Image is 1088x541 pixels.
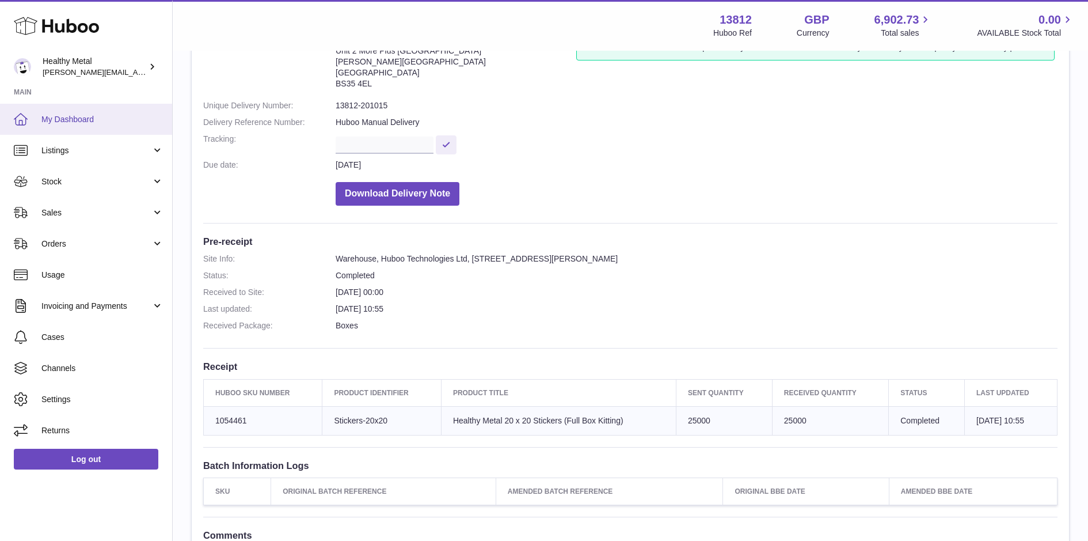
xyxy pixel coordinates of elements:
[772,406,888,435] td: 25000
[41,176,151,187] span: Stock
[271,478,496,505] th: Original Batch Reference
[43,56,146,78] div: Healthy Metal
[203,160,336,171] dt: Due date:
[965,379,1057,406] th: Last updated
[496,478,723,505] th: Amended Batch Reference
[441,406,676,435] td: Healthy Metal 20 x 20 Stickers (Full Box Kitting)
[203,320,336,331] dt: Received Package:
[203,235,1057,248] h3: Pre-receipt
[713,28,752,39] div: Huboo Ref
[203,360,1057,373] h3: Receipt
[203,100,336,111] dt: Unique Delivery Number:
[203,270,336,281] dt: Status:
[41,239,151,249] span: Orders
[336,254,1057,264] dd: Warehouse, Huboo Technologies Ltd, [STREET_ADDRESS][PERSON_NAME]
[203,304,336,315] dt: Last updated:
[41,394,163,405] span: Settings
[1038,12,1061,28] span: 0.00
[723,478,889,505] th: Original BBE Date
[889,478,1057,505] th: Amended BBE Date
[977,28,1074,39] span: AVAILABLE Stock Total
[881,28,932,39] span: Total sales
[889,406,965,435] td: Completed
[41,270,163,281] span: Usage
[676,379,772,406] th: Sent Quantity
[41,207,151,218] span: Sales
[322,406,441,435] td: Stickers-20x20
[336,320,1057,331] dd: Boxes
[772,379,888,406] th: Received Quantity
[336,35,576,94] address: 13812-201015 Unit 2 More Plus [GEOGRAPHIC_DATA] [PERSON_NAME][GEOGRAPHIC_DATA] [GEOGRAPHIC_DATA] ...
[336,287,1057,298] dd: [DATE] 00:00
[14,58,31,75] img: jose@healthy-metal.com
[336,160,1057,171] dd: [DATE]
[441,379,676,406] th: Product title
[336,117,1057,128] dd: Huboo Manual Delivery
[336,100,1057,111] dd: 13812-201015
[965,406,1057,435] td: [DATE] 10:55
[336,182,459,206] button: Download Delivery Note
[889,379,965,406] th: Status
[204,478,271,505] th: SKU
[203,459,1057,472] h3: Batch Information Logs
[804,12,829,28] strong: GBP
[41,145,151,156] span: Listings
[977,12,1074,39] a: 0.00 AVAILABLE Stock Total
[14,449,158,470] a: Log out
[204,379,322,406] th: Huboo SKU Number
[336,304,1057,315] dd: [DATE] 10:55
[203,254,336,264] dt: Site Info:
[41,301,151,312] span: Invoicing and Payments
[204,406,322,435] td: 1054461
[322,379,441,406] th: Product Identifier
[43,67,231,77] span: [PERSON_NAME][EMAIL_ADDRESS][DOMAIN_NAME]
[797,28,830,39] div: Currency
[41,363,163,374] span: Channels
[41,332,163,343] span: Cases
[203,287,336,298] dt: Received to Site:
[203,134,336,154] dt: Tracking:
[720,12,752,28] strong: 13812
[336,270,1057,281] dd: Completed
[203,117,336,128] dt: Delivery Reference Number:
[41,425,163,436] span: Returns
[874,12,919,28] span: 6,902.73
[874,12,933,39] a: 6,902.73 Total sales
[676,406,772,435] td: 25000
[41,114,163,125] span: My Dashboard
[203,35,336,94] dt: Site Info:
